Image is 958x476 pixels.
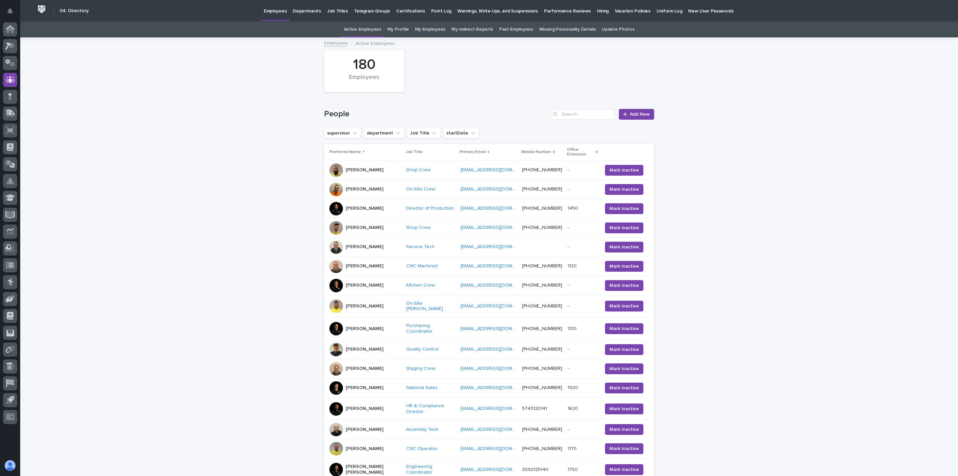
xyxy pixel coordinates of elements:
a: [PHONE_NUMBER] [522,446,562,451]
a: [EMAIL_ADDRESS][DOMAIN_NAME] [460,406,537,411]
p: - [568,224,570,231]
tr: [PERSON_NAME]CNC Machinist [EMAIL_ADDRESS][DOMAIN_NAME] [PHONE_NUMBER]11201120 Mark Inactive [324,257,654,276]
a: Update Photos [602,22,634,37]
a: [EMAIL_ADDRESS][DOMAIN_NAME] [460,304,537,308]
p: [PERSON_NAME] [346,406,383,412]
a: Director of Production [406,206,454,211]
tr: [PERSON_NAME]Shop Crew [EMAIL_ADDRESS][DOMAIN_NAME] [PHONE_NUMBER]-- Mark Inactive [324,218,654,237]
a: My Indirect Reports [451,22,493,37]
a: [EMAIL_ADDRESS][DOMAIN_NAME] [460,168,537,172]
a: Assembly Tech [406,427,439,433]
a: [EMAIL_ADDRESS][DOMAIN_NAME] [460,283,537,288]
a: On-Site [PERSON_NAME] [406,301,455,312]
tr: [PERSON_NAME]National Sales [EMAIL_ADDRESS][DOMAIN_NAME] [PHONE_NUMBER]19201920 Mark Inactive [324,378,654,397]
p: 1450 [568,204,579,211]
button: users-avatar [3,458,17,473]
a: [EMAIL_ADDRESS][DOMAIN_NAME] [460,427,537,432]
div: Employees [336,74,393,88]
a: [PHONE_NUMBER] [522,187,562,191]
a: 3092125140 [522,467,548,472]
button: supervisor [324,128,361,139]
span: Mark Inactive [609,282,639,289]
button: Mark Inactive [605,404,643,414]
p: 1920 [568,384,579,391]
span: Add New [630,112,650,117]
a: [EMAIL_ADDRESS][DOMAIN_NAME] [460,225,537,230]
p: Preferred Name [329,148,361,156]
a: [PHONE_NUMBER] [522,385,562,390]
h1: People [324,109,548,119]
a: My Employees [415,22,445,37]
span: Mark Inactive [609,186,639,193]
a: Missing Personality Details [539,22,596,37]
tr: [PERSON_NAME]Assembly Tech [EMAIL_ADDRESS][DOMAIN_NAME] [PHONE_NUMBER]-- Mark Inactive [324,420,654,439]
span: Mark Inactive [609,406,639,412]
span: Mark Inactive [609,225,639,231]
a: [EMAIL_ADDRESS][DOMAIN_NAME] [460,187,537,191]
p: - [568,166,570,173]
p: 1310 [568,325,578,332]
a: Shop Crew [406,167,430,173]
p: - [568,185,570,192]
p: [PERSON_NAME] [346,385,383,391]
p: 1170 [568,445,578,452]
a: [PHONE_NUMBER] [522,304,562,308]
a: Engineering Coordinator [406,464,455,475]
tr: [PERSON_NAME]Service Tech [EMAIL_ADDRESS][DOMAIN_NAME] -- Mark Inactive [324,237,654,257]
a: Kitchen Crew [406,282,435,288]
p: [PERSON_NAME] [346,303,383,309]
tr: [PERSON_NAME]Kitchen Crew [EMAIL_ADDRESS][DOMAIN_NAME] [PHONE_NUMBER]-- Mark Inactive [324,276,654,295]
p: Office Extension [567,146,594,158]
a: HR & Compliance Director [406,403,455,415]
button: Mark Inactive [605,383,643,393]
a: CNC Machinist [406,263,438,269]
p: [PERSON_NAME] [346,186,383,192]
a: [EMAIL_ADDRESS][DOMAIN_NAME] [460,326,537,331]
a: National Sales [406,385,438,391]
button: Mark Inactive [605,242,643,252]
a: On-Site Crew [406,186,435,192]
a: [EMAIL_ADDRESS][DOMAIN_NAME] [460,347,537,352]
span: Mark Inactive [609,205,639,212]
a: [EMAIL_ADDRESS][DOMAIN_NAME] [460,206,537,211]
p: [PERSON_NAME] [346,206,383,211]
a: Shop Crew [406,225,430,231]
p: [PERSON_NAME] [PERSON_NAME] [346,464,401,475]
span: Mark Inactive [609,346,639,353]
p: [PERSON_NAME] [346,326,383,332]
a: Employees [324,39,348,47]
a: My Profile [387,22,409,37]
p: [PERSON_NAME] [346,167,383,173]
a: Past Employees [499,22,533,37]
p: [PERSON_NAME] [346,347,383,352]
button: Mark Inactive [605,165,643,176]
tr: [PERSON_NAME]Purchasing Coordinator [EMAIL_ADDRESS][DOMAIN_NAME] [PHONE_NUMBER]13101310 Mark Inac... [324,318,654,340]
a: [EMAIL_ADDRESS][DOMAIN_NAME] [460,366,537,371]
p: - [568,345,570,352]
p: Active Employees [355,39,394,47]
p: Job Title [406,148,423,156]
a: [PHONE_NUMBER] [522,264,562,268]
a: [PHONE_NUMBER] [522,283,562,288]
button: Mark Inactive [605,443,643,454]
p: - [568,364,570,371]
button: startDate [443,128,479,139]
a: [PHONE_NUMBER] [522,366,562,371]
p: [PERSON_NAME] [346,282,383,288]
a: Service Tech [406,244,435,250]
input: Search [551,109,615,120]
a: [EMAIL_ADDRESS][DOMAIN_NAME] [460,264,537,268]
a: Staging Crew [406,366,435,371]
h2: 04. Directory [60,8,89,14]
a: [PHONE_NUMBER] [522,326,562,331]
p: Primary Email [460,148,486,156]
a: [PHONE_NUMBER] [522,347,562,352]
button: Mark Inactive [605,280,643,291]
button: Mark Inactive [605,203,643,214]
p: [PERSON_NAME] [346,427,383,433]
p: - [568,243,570,250]
tr: [PERSON_NAME]On-Site Crew [EMAIL_ADDRESS][DOMAIN_NAME] [PHONE_NUMBER]-- Mark Inactive [324,180,654,199]
p: 1750 [568,466,579,473]
a: [PHONE_NUMBER] [522,206,562,211]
